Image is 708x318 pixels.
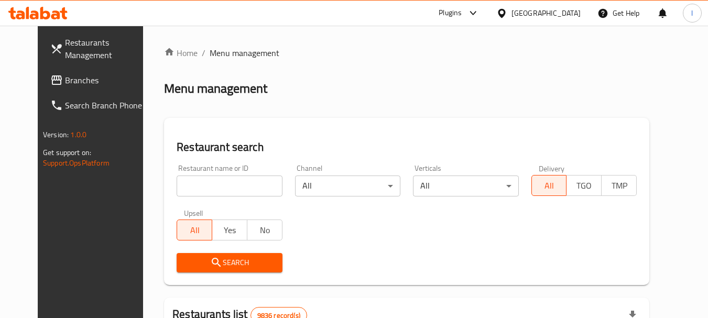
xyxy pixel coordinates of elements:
[601,175,637,196] button: TMP
[184,209,203,216] label: Upsell
[65,36,148,61] span: Restaurants Management
[164,80,267,97] h2: Menu management
[43,156,110,170] a: Support.OpsPlatform
[43,128,69,141] span: Version:
[164,47,649,59] nav: breadcrumb
[212,220,247,240] button: Yes
[42,93,156,118] a: Search Branch Phone
[65,74,148,86] span: Branches
[252,223,278,238] span: No
[42,30,156,68] a: Restaurants Management
[210,47,279,59] span: Menu management
[606,178,633,193] span: TMP
[295,176,400,196] div: All
[185,256,274,269] span: Search
[216,223,243,238] span: Yes
[571,178,597,193] span: TGO
[531,175,567,196] button: All
[70,128,86,141] span: 1.0.0
[691,7,693,19] span: l
[413,176,518,196] div: All
[539,165,565,172] label: Delivery
[202,47,205,59] li: /
[177,139,637,155] h2: Restaurant search
[177,176,282,196] input: Search for restaurant name or ID..
[247,220,282,240] button: No
[511,7,581,19] div: [GEOGRAPHIC_DATA]
[42,68,156,93] a: Branches
[43,146,91,159] span: Get support on:
[164,47,198,59] a: Home
[536,178,563,193] span: All
[566,175,602,196] button: TGO
[65,99,148,112] span: Search Branch Phone
[181,223,208,238] span: All
[439,7,462,19] div: Plugins
[177,220,212,240] button: All
[177,253,282,272] button: Search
